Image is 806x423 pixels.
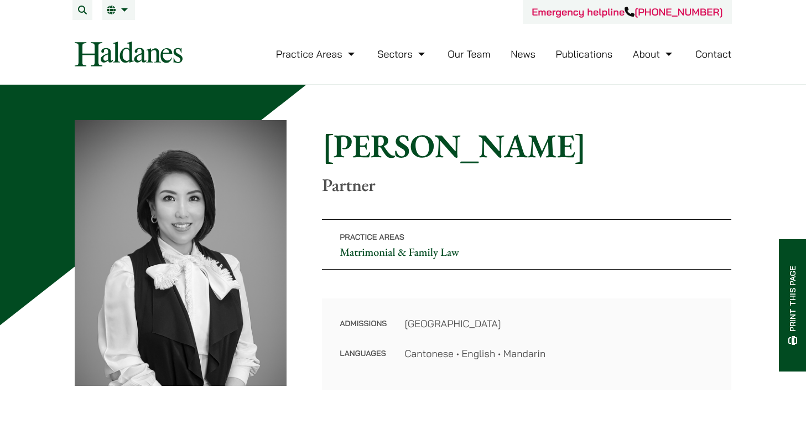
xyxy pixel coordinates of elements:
[511,48,535,60] a: News
[404,346,714,361] dd: Cantonese • English • Mandarin
[340,346,387,361] dt: Languages
[695,48,732,60] a: Contact
[340,316,387,346] dt: Admissions
[633,48,675,60] a: About
[107,6,131,14] a: EN
[322,174,731,195] p: Partner
[532,6,722,18] a: Emergency helpline[PHONE_NUMBER]
[556,48,613,60] a: Publications
[377,48,427,60] a: Sectors
[322,126,731,166] h1: [PERSON_NAME]
[340,245,459,259] a: Matrimonial & Family Law
[276,48,357,60] a: Practice Areas
[75,42,183,66] img: Logo of Haldanes
[448,48,490,60] a: Our Team
[404,316,714,331] dd: [GEOGRAPHIC_DATA]
[340,232,404,242] span: Practice Areas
